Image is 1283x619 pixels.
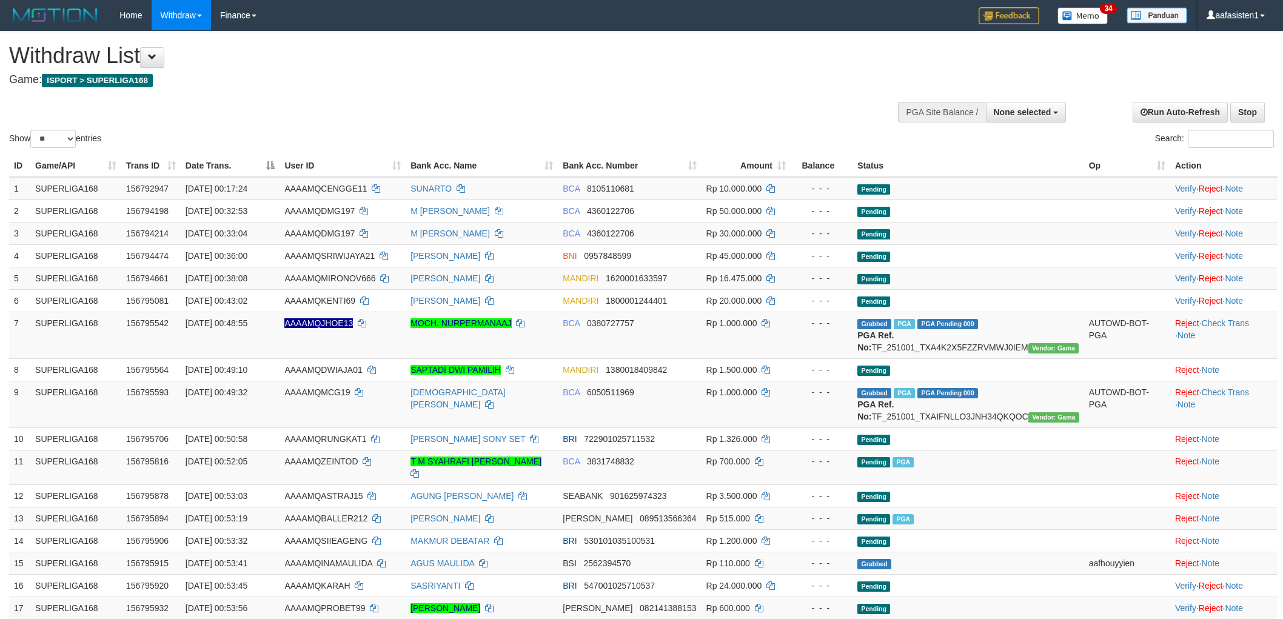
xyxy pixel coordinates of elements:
[30,381,121,427] td: SUPERLIGA168
[284,318,353,328] span: Nama rekening ada tanda titik/strip, harap diedit
[1225,229,1243,238] a: Note
[853,312,1084,358] td: TF_251001_TXA4K2X5FZZRVMWJ0IEM
[30,450,121,484] td: SUPERLIGA168
[587,206,634,216] span: Copy 4360122706 to clipboard
[1170,358,1278,381] td: ·
[410,514,480,523] a: [PERSON_NAME]
[1155,130,1274,148] label: Search:
[410,273,480,283] a: [PERSON_NAME]
[1225,273,1243,283] a: Note
[1170,381,1278,427] td: · ·
[796,182,848,195] div: - - -
[30,130,76,148] select: Showentries
[1170,529,1278,552] td: ·
[994,107,1051,117] span: None selected
[563,387,580,397] span: BCA
[640,514,696,523] span: Copy 089513566364 to clipboard
[9,312,30,358] td: 7
[9,6,101,24] img: MOTION_logo.png
[181,155,280,177] th: Date Trans.: activate to sort column descending
[587,457,634,466] span: Copy 3831748832 to clipboard
[1199,184,1223,193] a: Reject
[796,535,848,547] div: - - -
[1202,558,1220,568] a: Note
[1225,296,1243,306] a: Note
[796,317,848,329] div: - - -
[894,319,915,329] span: Marked by aafnonsreyleab
[284,387,350,397] span: AAAAMQMCG19
[1175,365,1199,375] a: Reject
[284,434,366,444] span: AAAAMQRUNGKAT1
[1202,514,1220,523] a: Note
[1170,155,1278,177] th: Action
[1225,603,1243,613] a: Note
[606,296,667,306] span: Copy 1800001244401 to clipboard
[706,558,750,568] span: Rp 110.000
[587,229,634,238] span: Copy 4360122706 to clipboard
[30,267,121,289] td: SUPERLIGA168
[284,457,358,466] span: AAAAMQZEINTOD
[1084,381,1170,427] td: AUTOWD-BOT-PGA
[796,455,848,467] div: - - -
[1170,507,1278,529] td: ·
[857,366,890,376] span: Pending
[857,400,894,421] b: PGA Ref. No:
[9,244,30,267] td: 4
[9,155,30,177] th: ID
[406,155,558,177] th: Bank Acc. Name: activate to sort column ascending
[979,7,1039,24] img: Feedback.jpg
[284,514,367,523] span: AAAAMQBALLER212
[606,273,667,283] span: Copy 1620001633597 to clipboard
[563,514,632,523] span: [PERSON_NAME]
[1127,7,1187,24] img: panduan.png
[1175,206,1196,216] a: Verify
[186,184,247,193] span: [DATE] 00:17:24
[1175,457,1199,466] a: Reject
[706,318,757,328] span: Rp 1.000.000
[563,536,577,546] span: BRI
[1175,229,1196,238] a: Verify
[186,229,247,238] span: [DATE] 00:33:04
[1133,102,1228,122] a: Run Auto-Refresh
[410,581,460,591] a: SASRIYANTI
[857,537,890,547] span: Pending
[1170,312,1278,358] td: · ·
[126,365,169,375] span: 156795564
[1202,434,1220,444] a: Note
[587,184,634,193] span: Copy 8105110681 to clipboard
[706,434,757,444] span: Rp 1.326.000
[410,603,480,613] a: [PERSON_NAME]
[186,434,247,444] span: [DATE] 00:50:58
[1170,222,1278,244] td: · ·
[126,387,169,397] span: 156795593
[9,574,30,597] td: 16
[706,457,750,466] span: Rp 700.000
[9,222,30,244] td: 3
[1188,130,1274,148] input: Search:
[894,388,915,398] span: Marked by aafnonsreyleab
[410,318,511,328] a: MOCH. NURPERMANAAJ
[9,199,30,222] td: 2
[791,155,853,177] th: Balance
[1170,177,1278,200] td: · ·
[857,388,891,398] span: Grabbed
[563,184,580,193] span: BCA
[1225,206,1243,216] a: Note
[796,512,848,524] div: - - -
[796,250,848,262] div: - - -
[857,457,890,467] span: Pending
[857,330,894,352] b: PGA Ref. No:
[796,227,848,239] div: - - -
[9,427,30,450] td: 10
[706,365,757,375] span: Rp 1.500.000
[410,251,480,261] a: [PERSON_NAME]
[1170,427,1278,450] td: ·
[186,558,247,568] span: [DATE] 00:53:41
[584,251,631,261] span: Copy 0957848599 to clipboard
[706,387,757,397] span: Rp 1.000.000
[857,319,891,329] span: Grabbed
[1170,552,1278,574] td: ·
[857,559,891,569] span: Grabbed
[1202,491,1220,501] a: Note
[563,603,632,613] span: [PERSON_NAME]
